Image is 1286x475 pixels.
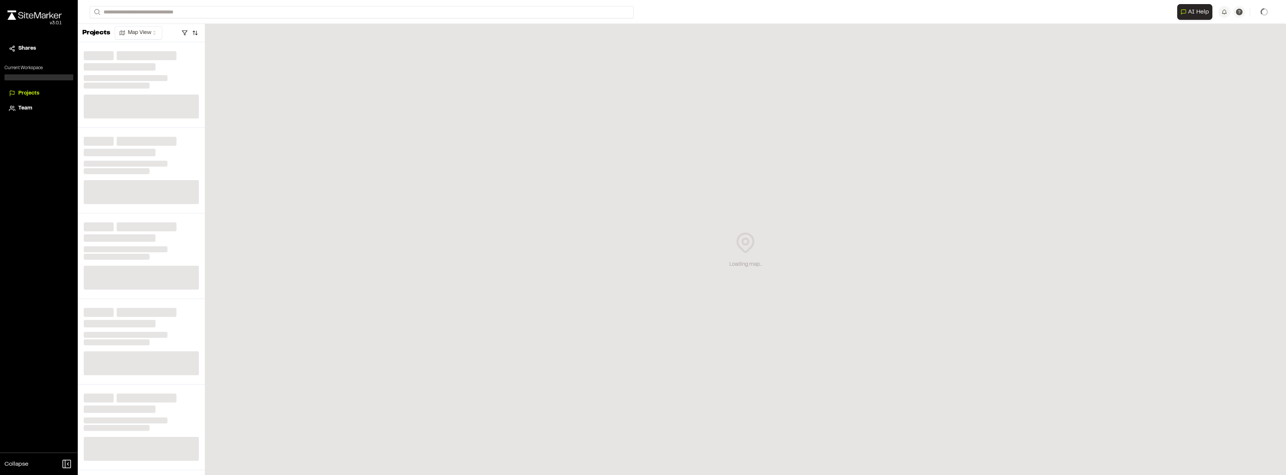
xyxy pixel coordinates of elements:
[1177,4,1215,20] div: Open AI Assistant
[729,260,762,269] div: Loading map...
[1177,4,1212,20] button: Open AI Assistant
[18,44,36,53] span: Shares
[9,44,69,53] a: Shares
[7,10,62,20] img: rebrand.png
[7,20,62,27] div: Oh geez...please don't...
[9,104,69,112] a: Team
[18,89,39,98] span: Projects
[1188,7,1209,16] span: AI Help
[18,104,32,112] span: Team
[90,6,103,18] button: Search
[4,65,73,71] p: Current Workspace
[82,28,110,38] p: Projects
[4,460,28,469] span: Collapse
[9,89,69,98] a: Projects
